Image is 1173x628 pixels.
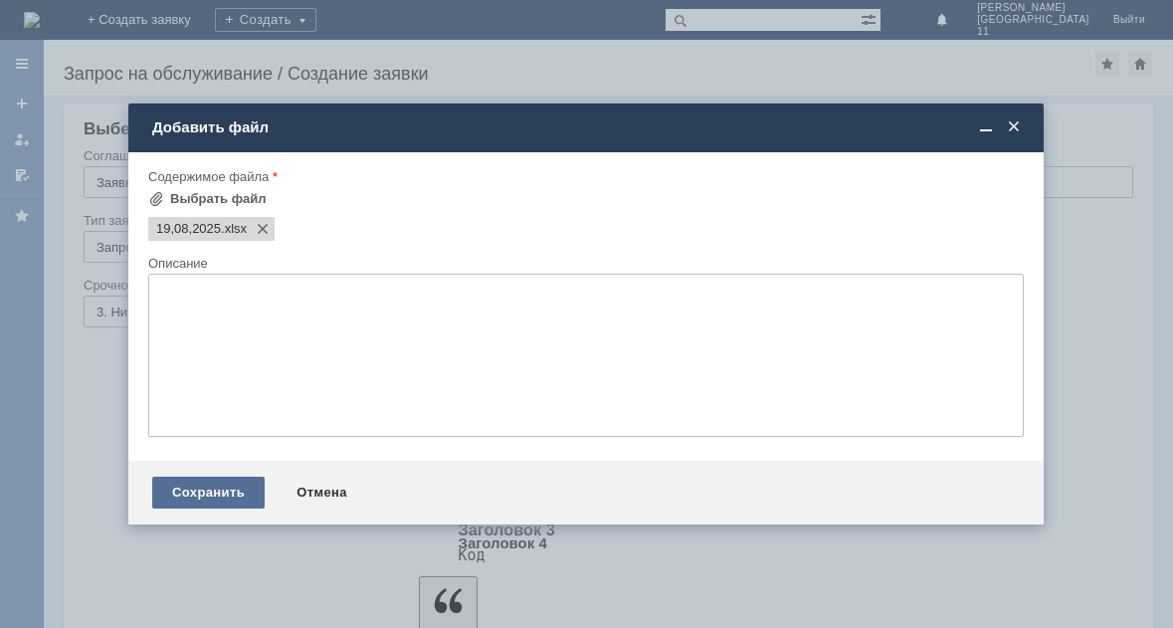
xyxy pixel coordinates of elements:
div: Описание [148,257,1020,270]
div: добрый день ,прошу удалить отложенные [PERSON_NAME] [8,8,291,40]
div: Выбрать файл [170,191,267,207]
div: Содержимое файла [148,170,1020,183]
span: Свернуть (Ctrl + M) [976,118,996,136]
span: 19,08,2025.xlsx [156,221,221,237]
span: 19,08,2025.xlsx [221,221,247,237]
div: Добавить файл [152,118,1024,136]
span: Закрыть [1004,118,1024,136]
